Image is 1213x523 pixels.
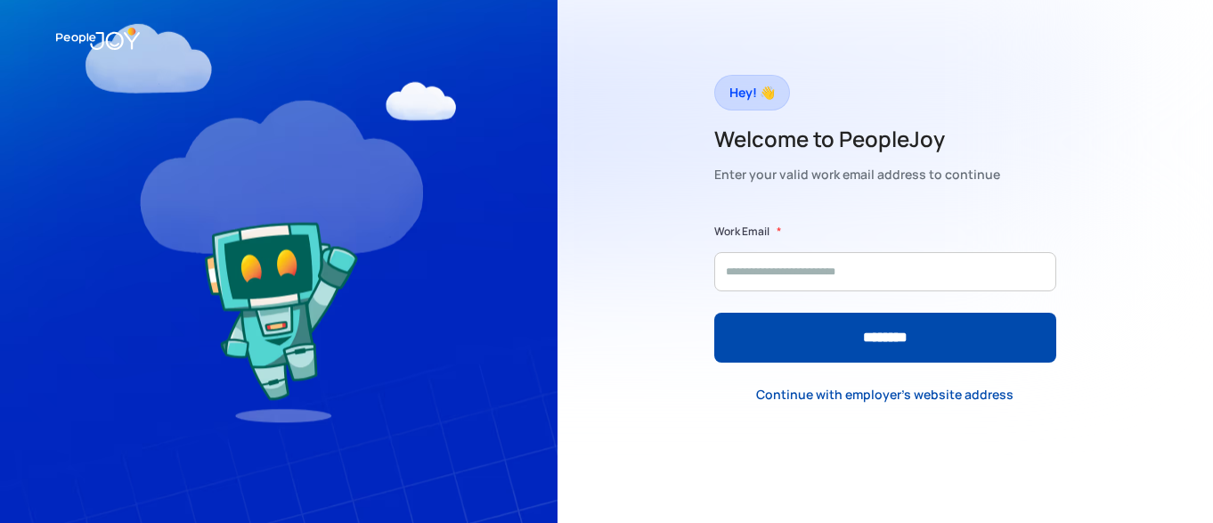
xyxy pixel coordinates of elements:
[714,223,1056,363] form: Form
[742,376,1028,413] a: Continue with employer's website address
[714,223,769,241] label: Work Email
[756,386,1014,404] div: Continue with employer's website address
[729,80,775,105] div: Hey! 👋
[714,162,1000,187] div: Enter your valid work email address to continue
[714,125,1000,153] h2: Welcome to PeopleJoy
